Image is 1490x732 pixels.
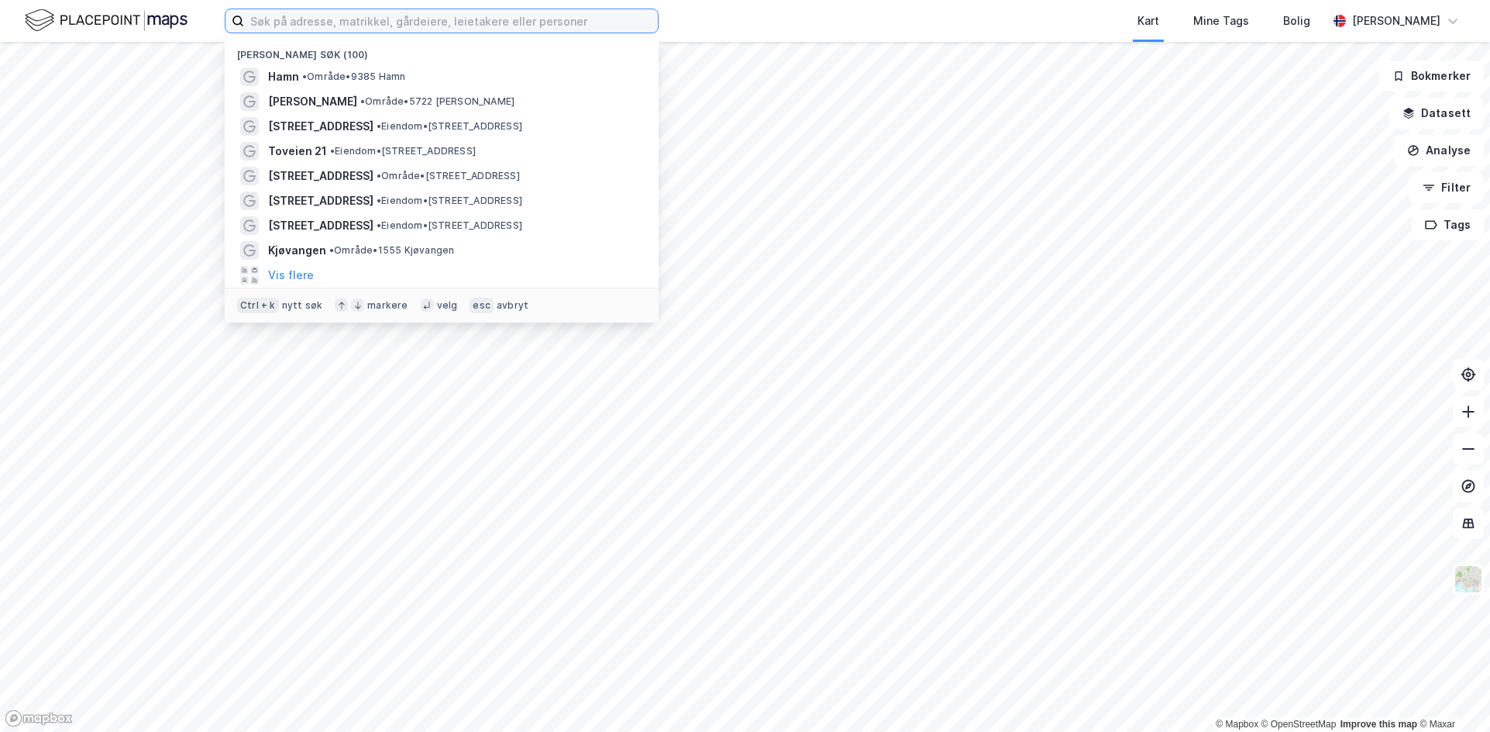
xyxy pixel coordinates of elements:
div: nytt søk [282,299,323,312]
div: Bolig [1283,12,1310,30]
span: Område • [STREET_ADDRESS] [377,170,520,182]
input: Søk på adresse, matrikkel, gårdeiere, leietakere eller personer [244,9,658,33]
a: OpenStreetMap [1261,719,1337,730]
span: [STREET_ADDRESS] [268,117,373,136]
img: logo.f888ab2527a4732fd821a326f86c7f29.svg [25,7,188,34]
div: Ctrl + k [237,298,279,313]
span: • [377,195,381,206]
button: Vis flere [268,266,314,285]
span: Kjøvangen [268,241,326,260]
span: Eiendom • [STREET_ADDRESS] [330,145,476,157]
span: [STREET_ADDRESS] [268,216,373,235]
span: Område • 1555 Kjøvangen [329,244,454,257]
a: Mapbox [1216,719,1258,730]
img: Z [1454,565,1483,594]
span: • [377,120,381,132]
button: Analyse [1394,135,1484,166]
span: Eiendom • [STREET_ADDRESS] [377,219,522,232]
div: avbryt [497,299,528,312]
div: Kart [1137,12,1159,30]
button: Tags [1412,209,1484,240]
span: Eiendom • [STREET_ADDRESS] [377,120,522,133]
a: Improve this map [1340,719,1417,730]
span: Hamn [268,67,299,86]
span: • [360,95,365,107]
span: • [330,145,335,157]
span: • [377,170,381,181]
div: [PERSON_NAME] søk (100) [225,36,659,64]
span: • [377,219,381,231]
span: [STREET_ADDRESS] [268,167,373,185]
span: Område • 9385 Hamn [302,71,405,83]
div: Mine Tags [1193,12,1249,30]
span: • [329,244,334,256]
div: velg [437,299,458,312]
button: Bokmerker [1379,60,1484,91]
span: [PERSON_NAME] [268,92,357,111]
span: Eiendom • [STREET_ADDRESS] [377,195,522,207]
span: • [302,71,307,82]
div: [PERSON_NAME] [1352,12,1440,30]
a: Mapbox homepage [5,710,73,727]
div: esc [470,298,494,313]
div: markere [367,299,408,312]
iframe: Chat Widget [1413,658,1490,732]
button: Datasett [1389,98,1484,129]
span: Område • 5722 [PERSON_NAME] [360,95,514,108]
span: Toveien 21 [268,142,327,161]
span: [STREET_ADDRESS] [268,192,373,210]
button: Filter [1409,172,1484,203]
